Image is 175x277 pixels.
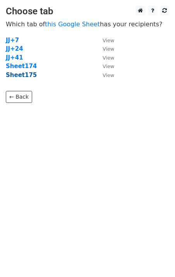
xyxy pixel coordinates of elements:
[6,6,169,17] h3: Choose tab
[6,54,23,61] a: JJ+41
[103,46,114,52] small: View
[6,20,169,28] p: Which tab of has your recipients?
[103,55,114,61] small: View
[6,37,19,44] a: JJ+7
[95,54,114,61] a: View
[6,63,37,70] a: Sheet174
[95,37,114,44] a: View
[6,72,37,79] a: Sheet175
[95,45,114,52] a: View
[103,38,114,43] small: View
[103,72,114,78] small: View
[6,91,32,103] a: ← Back
[136,240,175,277] iframe: Chat Widget
[45,21,100,28] a: this Google Sheet
[95,63,114,70] a: View
[103,63,114,69] small: View
[6,45,23,52] a: JJ+24
[95,72,114,79] a: View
